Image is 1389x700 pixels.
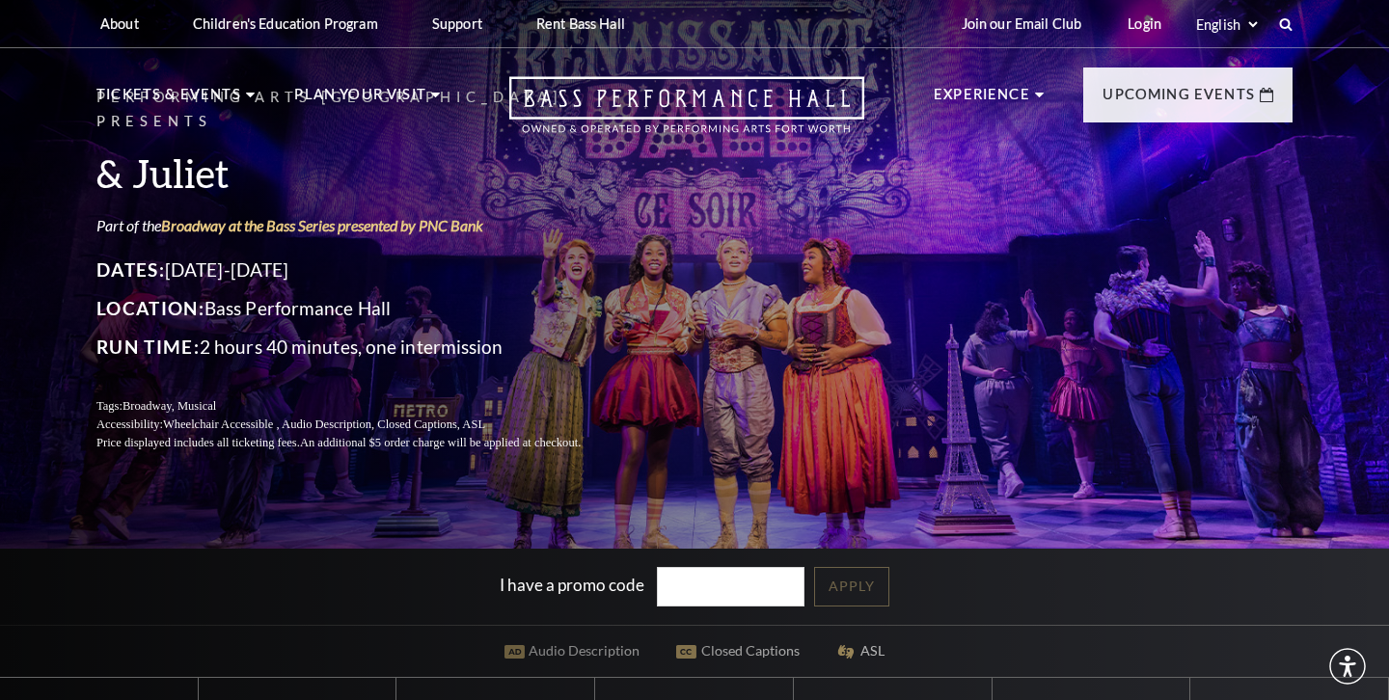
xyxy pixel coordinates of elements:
[96,297,204,319] span: Location:
[96,255,627,285] p: [DATE]-[DATE]
[96,293,627,324] p: Bass Performance Hall
[96,332,627,363] p: 2 hours 40 minutes, one intermission
[96,258,165,281] span: Dates:
[536,15,625,32] p: Rent Bass Hall
[300,436,581,449] span: An additional $5 order charge will be applied at checkout.
[1103,83,1255,118] p: Upcoming Events
[500,575,644,595] label: I have a promo code
[100,15,139,32] p: About
[294,83,426,118] p: Plan Your Visit
[96,148,627,198] h3: & Juliet
[96,397,627,416] p: Tags:
[96,336,200,358] span: Run Time:
[96,416,627,434] p: Accessibility:
[163,417,485,431] span: Wheelchair Accessible , Audio Description, Closed Captions, ASL
[96,83,241,118] p: Tickets & Events
[161,216,483,234] a: Broadway at the Bass Series presented by PNC Bank
[193,15,378,32] p: Children's Education Program
[96,434,627,452] p: Price displayed includes all ticketing fees.
[934,83,1030,118] p: Experience
[1192,15,1261,34] select: Select:
[432,15,482,32] p: Support
[123,399,216,413] span: Broadway, Musical
[96,215,627,236] p: Part of the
